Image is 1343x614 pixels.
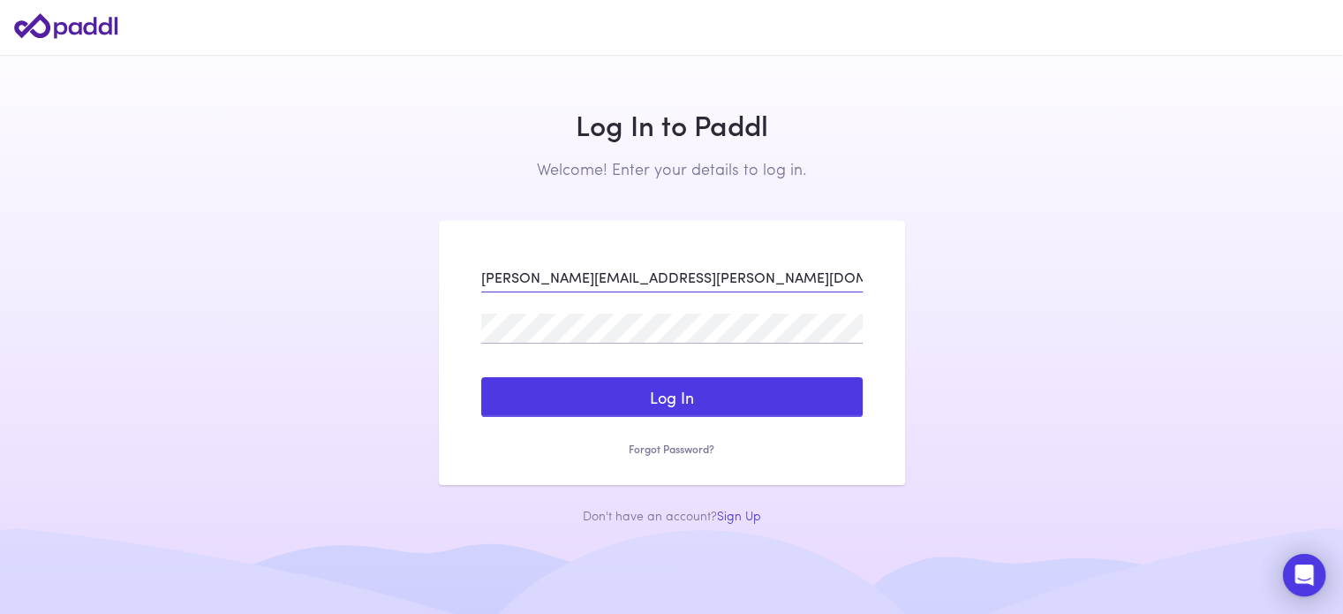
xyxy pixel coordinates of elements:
[717,506,761,524] a: Sign Up
[481,262,863,292] input: Enter your Email
[481,377,863,418] button: Log In
[1283,554,1325,596] div: Open Intercom Messenger
[481,442,863,457] a: Forgot Password?
[439,159,905,178] h2: Welcome! Enter your details to log in.
[439,108,905,141] h1: Log In to Paddl
[439,506,905,524] div: Don't have an account?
